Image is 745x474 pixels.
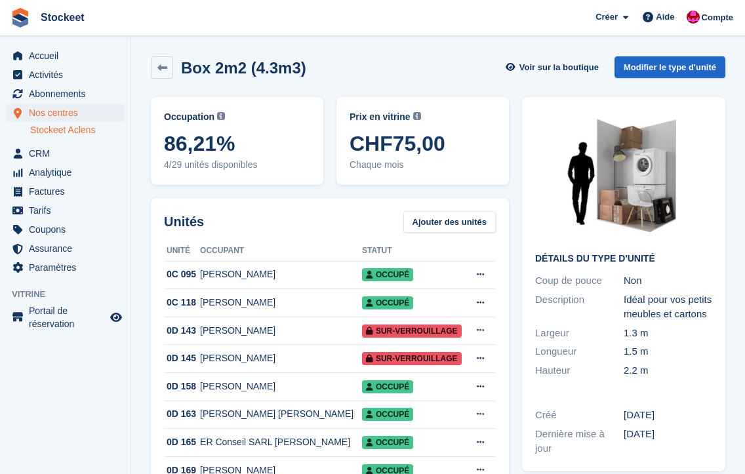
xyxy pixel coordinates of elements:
[164,158,310,172] span: 4/29 unités disponibles
[624,326,712,341] div: 1.3 m
[362,380,413,393] span: Occupé
[624,408,712,423] div: [DATE]
[504,56,604,78] a: Voir sur la boutique
[350,132,496,155] span: CHF75,00
[535,326,624,341] div: Largeur
[181,59,306,77] h2: Box 2m2 (4.3m3)
[30,124,124,136] a: Stockeet Aclens
[403,211,496,233] a: Ajouter des unités
[164,267,200,281] div: 0C 095
[200,435,362,449] div: ER Conseil SARL [PERSON_NAME]
[164,212,204,231] h2: Unités
[535,427,624,456] div: Dernière mise à jour
[362,241,467,262] th: Statut
[362,436,413,449] span: Occupé
[200,267,362,281] div: [PERSON_NAME]
[7,85,124,103] a: menu
[200,351,362,365] div: [PERSON_NAME]
[7,66,124,84] a: menu
[624,427,712,456] div: [DATE]
[12,288,131,301] span: Vitrine
[519,61,599,74] span: Voir sur la boutique
[29,182,108,201] span: Factures
[656,10,674,24] span: Aide
[413,112,421,120] img: icon-info-grey-7440780725fd019a000dd9b08b2336e03edf1995a4989e88bcd33f0948082b44.svg
[624,344,712,359] div: 1.5 m
[164,241,200,262] th: Unité
[164,351,200,365] div: 0D 145
[164,435,200,449] div: 0D 165
[108,309,124,325] a: Boutique d'aperçu
[200,380,362,393] div: [PERSON_NAME]
[200,296,362,309] div: [PERSON_NAME]
[362,268,413,281] span: Occupé
[7,47,124,65] a: menu
[164,110,214,124] span: Occupation
[217,112,225,120] img: icon-info-grey-7440780725fd019a000dd9b08b2336e03edf1995a4989e88bcd33f0948082b44.svg
[29,144,108,163] span: CRM
[535,292,624,322] div: Description
[687,10,700,24] img: Valentin BURDET
[164,380,200,393] div: 0D 158
[7,163,124,182] a: menu
[350,110,411,124] span: Prix en vitrine
[7,220,124,239] a: menu
[29,304,108,330] span: Portail de réservation
[535,273,624,288] div: Coup de pouce
[164,324,200,338] div: 0D 143
[350,158,496,172] span: Chaque mois
[164,132,310,155] span: 86,21%
[535,363,624,378] div: Hauteur
[164,407,200,421] div: 0D 163
[7,144,124,163] a: menu
[200,407,362,421] div: [PERSON_NAME] [PERSON_NAME]
[200,324,362,338] div: [PERSON_NAME]
[535,110,712,243] img: 20-sqft-unit%202023-11-07%2015_54_33.jpg
[535,408,624,423] div: Créé
[29,220,108,239] span: Coupons
[362,296,413,309] span: Occupé
[29,239,108,258] span: Assurance
[614,56,725,78] a: Modifier le type d'unité
[624,363,712,378] div: 2.2 m
[29,163,108,182] span: Analytique
[595,10,618,24] span: Créer
[7,201,124,220] a: menu
[164,296,200,309] div: 0C 118
[35,7,90,28] a: Stockeet
[10,8,30,28] img: stora-icon-8386f47178a22dfd0bd8f6a31ec36ba5ce8667c1dd55bd0f319d3a0aa187defe.svg
[362,352,462,365] span: Sur-verrouillage
[7,304,124,330] a: menu
[535,254,712,264] h2: Détails du type d'unité
[29,258,108,277] span: Paramètres
[7,239,124,258] a: menu
[29,104,108,122] span: Nos centres
[29,66,108,84] span: Activités
[535,344,624,359] div: Longueur
[29,201,108,220] span: Tarifs
[624,273,712,288] div: Non
[7,182,124,201] a: menu
[29,85,108,103] span: Abonnements
[29,47,108,65] span: Accueil
[200,241,362,262] th: Occupant
[7,104,124,122] a: menu
[362,325,462,338] span: Sur-verrouillage
[624,292,712,322] div: Idéal pour vos petits meubles et cartons
[702,11,733,24] span: Compte
[7,258,124,277] a: menu
[362,408,413,421] span: Occupé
